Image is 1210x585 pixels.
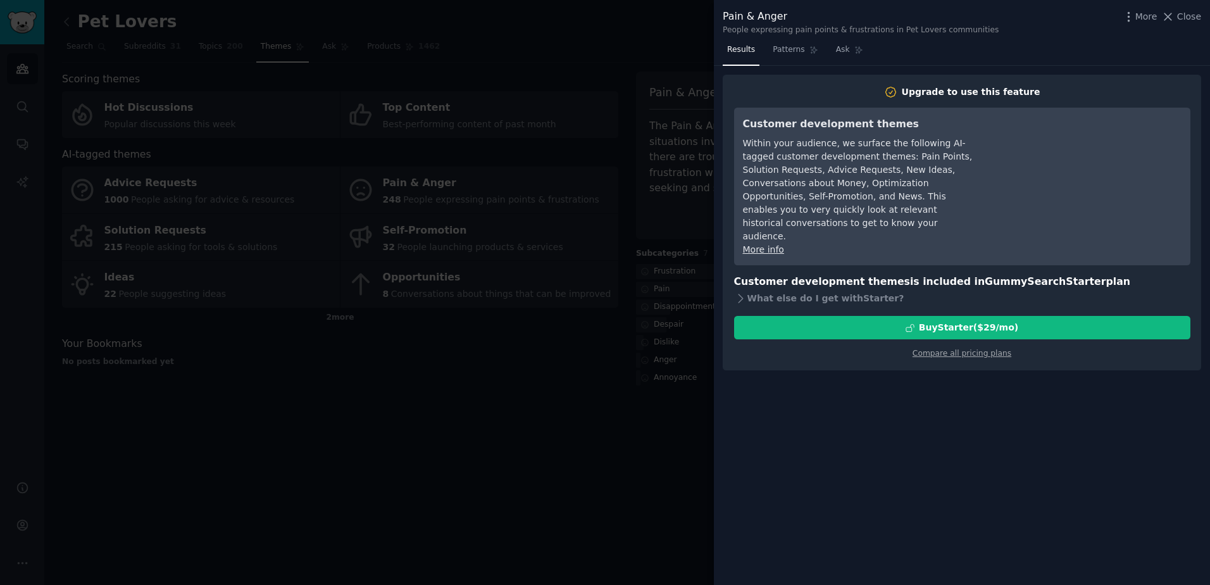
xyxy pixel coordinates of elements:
button: More [1122,10,1157,23]
div: Within your audience, we surface the following AI-tagged customer development themes: Pain Points... [743,137,974,243]
a: More info [743,244,784,255]
span: Ask [836,44,850,56]
span: Results [727,44,755,56]
span: Close [1177,10,1201,23]
div: Upgrade to use this feature [902,85,1040,99]
h3: Customer development themes is included in plan [734,274,1190,290]
div: What else do I get with Starter ? [734,289,1190,307]
iframe: YouTube video player [992,116,1182,211]
h3: Customer development themes [743,116,974,132]
div: People expressing pain points & frustrations in Pet Lovers communities [723,25,999,36]
span: Patterns [773,44,804,56]
a: Patterns [768,40,822,66]
button: Close [1161,10,1201,23]
span: More [1135,10,1157,23]
span: GummySearch Starter [985,275,1106,287]
a: Results [723,40,759,66]
div: Buy Starter ($ 29 /mo ) [919,321,1018,334]
button: BuyStarter($29/mo) [734,316,1190,339]
a: Ask [832,40,868,66]
div: Pain & Anger [723,9,999,25]
a: Compare all pricing plans [913,349,1011,358]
